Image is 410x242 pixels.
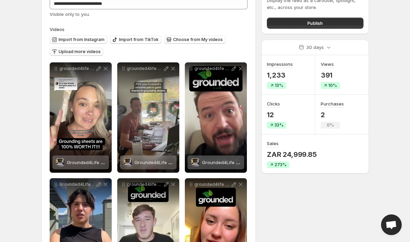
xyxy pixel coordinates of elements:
[67,160,113,165] span: Grounded4Life Sheet
[381,214,402,235] a: Open chat
[50,62,112,173] div: grounded4life ad 60 FINALGrounded4Life SheetGrounded4Life Sheet
[321,61,334,68] h3: Views
[59,182,95,187] p: Grounded4Life Website Review Video 6
[119,37,159,42] span: Import from TikTok
[267,18,363,29] button: Publish
[267,111,286,119] p: 12
[110,36,161,44] button: Import from TikTok
[202,160,248,165] span: Grounded4Life Sheet
[307,20,323,27] span: Publish
[267,71,293,79] p: 1,233
[164,36,226,44] button: Choose from My videos
[267,100,280,107] h3: Clicks
[134,160,181,165] span: Grounded4Life Sheet
[267,150,317,159] p: ZAR 24,999.85
[267,61,293,68] h3: Impressions
[274,162,287,168] span: 273%
[50,27,64,32] span: Videos
[321,111,344,119] p: 2
[194,182,230,187] p: grounded4life new review video 1
[127,66,163,71] p: grounded4life ad 33 review
[275,83,283,88] span: 13%
[185,62,247,173] div: grounded4life new review video 3Grounded4Life SheetGrounded4Life Sheet
[306,44,324,51] p: 30 days
[50,11,90,17] span: Visible only to you.
[194,66,230,71] p: grounded4life new review video 3
[50,36,107,44] button: Import from Instagram
[59,66,95,71] p: grounded4life ad 60 FINAL
[191,158,199,167] img: Grounded4Life Sheet
[321,71,340,79] p: 391
[50,48,103,56] button: Upload more videos
[59,37,104,42] span: Import from Instagram
[59,49,101,54] span: Upload more videos
[117,62,179,173] div: grounded4life ad 33 reviewGrounded4Life SheetGrounded4Life Sheet
[274,122,283,128] span: 33%
[321,100,344,107] h3: Purchases
[127,182,163,187] p: grounded4life new review video 2
[173,37,223,42] span: Choose from My videos
[328,83,337,88] span: 10%
[56,158,64,167] img: Grounded4Life Sheet
[123,158,132,167] img: Grounded4Life Sheet
[267,140,279,147] h3: Sales
[327,122,334,128] span: 0%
